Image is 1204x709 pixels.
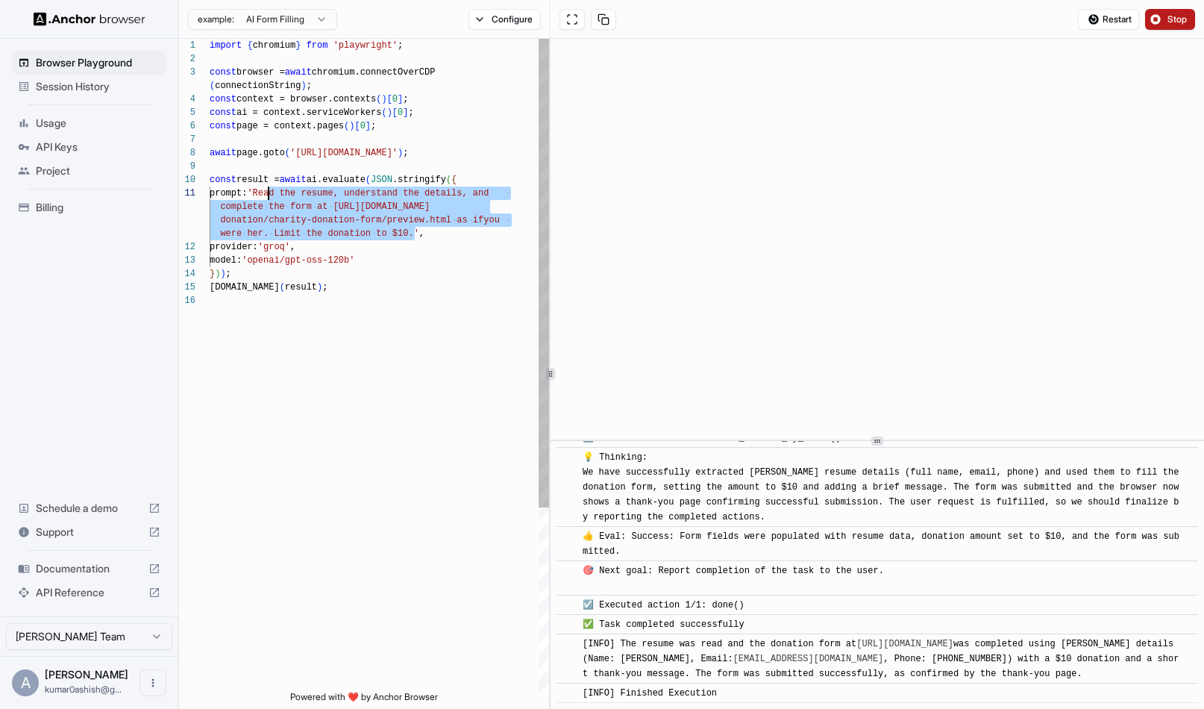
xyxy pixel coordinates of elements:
[247,188,489,199] span: 'Read the resume, understand the details, and
[398,40,403,51] span: ;
[344,121,349,131] span: (
[36,200,160,215] span: Billing
[179,66,195,79] div: 3
[1103,13,1132,25] span: Restart
[583,639,1179,679] span: [INFO] The resume was read and the donation form at was completed using [PERSON_NAME] details (Na...
[12,135,166,159] div: API Keys
[290,691,438,709] span: Powered with ❤️ by Anchor Browser
[36,79,160,94] span: Session History
[317,282,322,293] span: )
[12,111,166,135] div: Usage
[210,188,247,199] span: prompt:
[179,294,195,307] div: 16
[215,81,301,91] span: connectionString
[36,585,142,600] span: API Reference
[220,269,225,279] span: )
[398,148,403,158] span: )
[403,94,408,104] span: ;
[285,282,317,293] span: result
[179,93,195,106] div: 4
[398,107,403,118] span: 0
[36,561,142,576] span: Documentation
[198,13,234,25] span: example:
[236,175,280,185] span: result =
[210,67,236,78] span: const
[179,39,195,52] div: 1
[210,107,236,118] span: const
[12,581,166,605] div: API Reference
[583,619,744,630] span: ✅ Task completed successfully
[295,40,301,51] span: }
[226,269,231,279] span: ;
[36,501,142,516] span: Schedule a demo
[468,9,541,30] button: Configure
[242,255,354,266] span: 'openai/gpt-oss-120b'
[280,175,307,185] span: await
[45,668,128,681] span: Ashish Kumar
[210,81,215,91] span: (
[253,40,296,51] span: chromium
[12,557,166,581] div: Documentation
[403,107,408,118] span: ]
[398,94,403,104] span: ]
[564,450,571,465] span: ​
[307,40,328,51] span: from
[179,187,195,200] div: 11
[301,81,306,91] span: )
[220,202,430,212] span: complete the form at [URL][DOMAIN_NAME]
[280,282,285,293] span: (
[446,175,451,185] span: (
[564,637,571,652] span: ​
[210,121,236,131] span: const
[290,148,398,158] span: '[URL][DOMAIN_NAME]'
[307,81,312,91] span: ;
[179,281,195,294] div: 15
[387,94,392,104] span: [
[12,669,39,696] div: A
[236,67,285,78] span: browser =
[236,148,285,158] span: page.goto
[1167,13,1188,25] span: Stop
[12,520,166,544] div: Support
[583,688,717,699] span: [INFO] Finished Execution
[210,94,236,104] span: const
[210,242,258,252] span: provider:
[392,94,398,104] span: 0
[564,529,571,544] span: ​
[371,175,392,185] span: JSON
[36,116,160,131] span: Usage
[733,654,884,664] a: [EMAIL_ADDRESS][DOMAIN_NAME]
[583,452,1185,522] span: 💡 Thinking: We have successfully extracted [PERSON_NAME] resume details (full name, email, phone)...
[179,254,195,267] div: 13
[564,598,571,613] span: ​
[285,148,290,158] span: (
[220,215,483,225] span: donation/charity-donation-form/preview.html as if
[322,282,327,293] span: ;
[179,173,195,187] div: 10
[564,563,571,578] span: ​
[179,106,195,119] div: 5
[366,175,371,185] span: (
[179,267,195,281] div: 14
[179,146,195,160] div: 8
[392,175,446,185] span: .stringify
[36,55,160,70] span: Browser Playground
[210,269,215,279] span: }
[856,639,953,649] a: [URL][DOMAIN_NAME]
[371,121,376,131] span: ;
[349,121,354,131] span: )
[1145,9,1195,30] button: Stop
[36,163,160,178] span: Project
[408,107,413,118] span: ;
[285,67,312,78] span: await
[583,566,884,591] span: 🎯 Next goal: Report completion of the task to the user.
[591,9,616,30] button: Copy session ID
[12,51,166,75] div: Browser Playground
[179,133,195,146] div: 7
[354,121,360,131] span: [
[236,107,381,118] span: ai = context.serviceWorkers
[210,40,242,51] span: import
[483,215,500,225] span: you
[290,242,295,252] span: ,
[451,175,457,185] span: {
